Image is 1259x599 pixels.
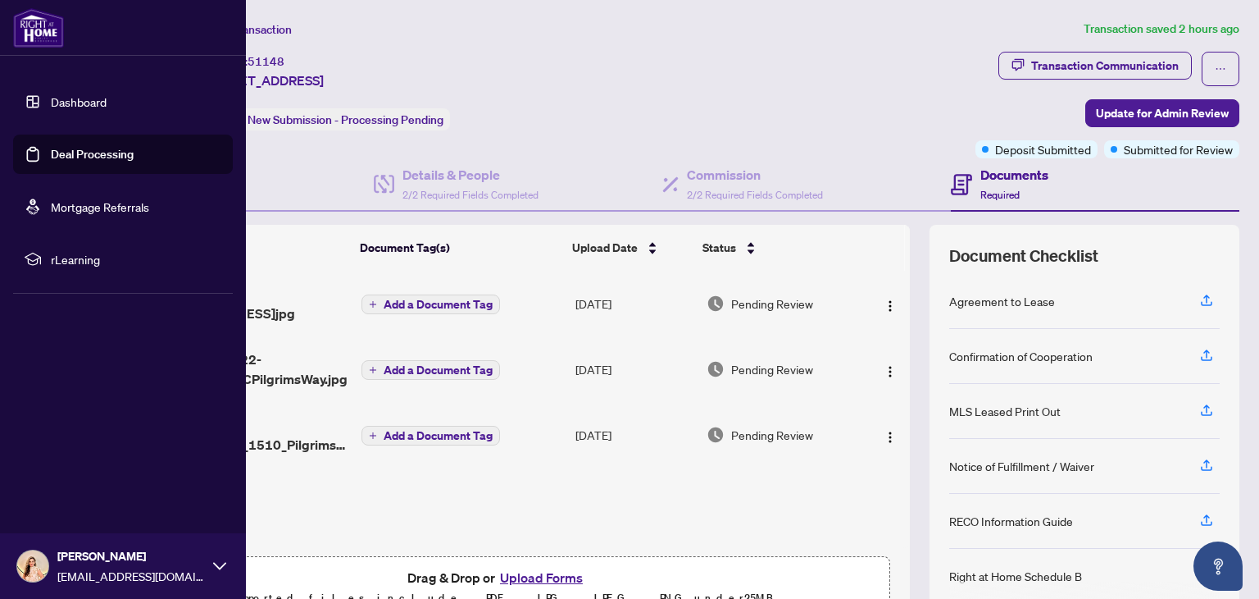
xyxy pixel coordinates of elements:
[569,402,700,468] td: [DATE]
[687,189,823,201] span: 2/2 Required Fields Completed
[51,250,221,268] span: rLearning
[949,245,1098,267] span: Document Checklist
[707,426,725,444] img: Document Status
[707,295,725,313] img: Document Status
[731,360,813,378] span: Pending Review
[384,430,493,441] span: Add a Document Tag
[402,189,539,201] span: 2/2 Required Fields Completed
[687,165,823,185] h4: Commission
[884,299,897,313] img: Logo
[369,300,377,309] span: plus
[150,415,349,455] span: FINAL Accepted_offer_1510_Pilgrims_Way_724 1.pdf
[877,356,903,382] button: Logo
[150,284,349,323] span: deposit RBC [STREET_ADDRESS]jpg
[1124,140,1233,158] span: Submitted for Review
[353,225,566,271] th: Document Tag(s)
[384,299,493,310] span: Add a Document Tag
[361,295,500,314] button: Add a Document Tag
[51,94,107,109] a: Dashboard
[248,112,443,127] span: New Submission - Processing Pending
[51,147,134,162] a: Deal Processing
[1031,53,1179,79] div: Transaction Communication
[248,54,284,69] span: 51148
[51,199,149,214] a: Mortgage Referrals
[949,402,1061,420] div: MLS Leased Print Out
[1096,100,1229,126] span: Update for Admin Review
[203,108,450,130] div: Status:
[1193,542,1243,591] button: Open asap
[1085,99,1239,127] button: Update for Admin Review
[877,422,903,448] button: Logo
[569,271,700,336] td: [DATE]
[369,432,377,440] span: plus
[566,225,696,271] th: Upload Date
[731,295,813,313] span: Pending Review
[17,551,48,582] img: Profile Icon
[995,140,1091,158] span: Deposit Submitted
[369,366,377,374] span: plus
[884,431,897,444] img: Logo
[1215,63,1226,75] span: ellipsis
[569,336,700,402] td: [DATE]
[495,567,588,588] button: Upload Forms
[361,294,500,315] button: Add a Document Tag
[361,426,500,446] button: Add a Document Tag
[204,22,292,37] span: View Transaction
[949,567,1082,585] div: Right at Home Schedule B
[361,359,500,381] button: Add a Document Tag
[696,225,859,271] th: Status
[731,426,813,444] span: Pending Review
[980,165,1048,185] h4: Documents
[203,71,324,90] span: [STREET_ADDRESS]
[702,239,736,257] span: Status
[949,512,1073,530] div: RECO Information Guide
[877,290,903,317] button: Logo
[949,457,1094,475] div: Notice of Fulfillment / Waiver
[361,425,500,446] button: Add a Document Tag
[572,239,638,257] span: Upload Date
[143,225,353,271] th: (3) File Name
[998,52,1192,80] button: Transaction Communication
[949,347,1093,365] div: Confirmation of Cooperation
[1084,20,1239,39] article: Transaction saved 2 hours ago
[361,360,500,380] button: Add a Document Tag
[402,165,539,185] h4: Details & People
[150,350,349,389] span: 1756832574822-depositdraftRBCPilgrimsWay.jpg
[949,292,1055,310] div: Agreement to Lease
[707,360,725,378] img: Document Status
[980,189,1020,201] span: Required
[13,8,64,48] img: logo
[884,365,897,378] img: Logo
[407,567,588,588] span: Drag & Drop or
[384,364,493,376] span: Add a Document Tag
[57,567,205,585] span: [EMAIL_ADDRESS][DOMAIN_NAME]
[57,547,205,565] span: [PERSON_NAME]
